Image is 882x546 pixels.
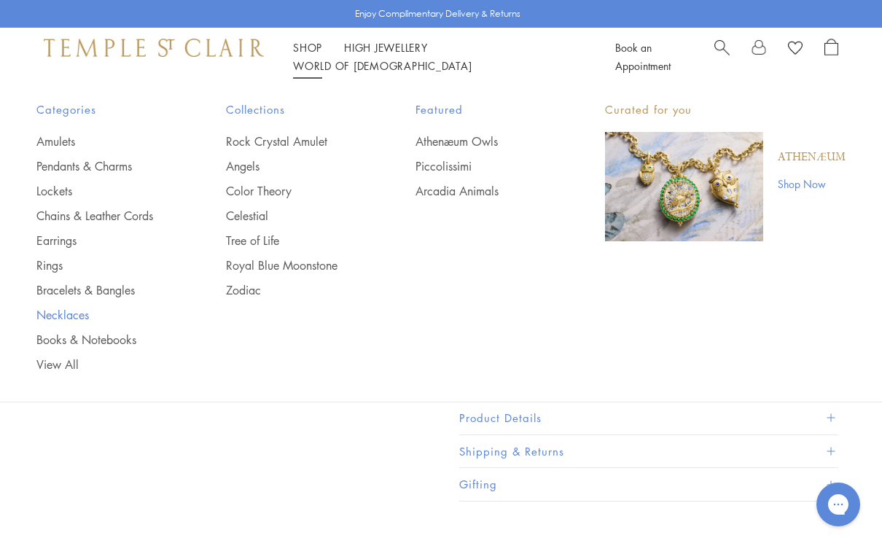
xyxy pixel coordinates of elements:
[36,158,168,174] a: Pendants & Charms
[355,7,520,21] p: Enjoy Complimentary Delivery & Returns
[36,101,168,119] span: Categories
[809,477,867,531] iframe: Gorgias live chat messenger
[415,183,547,199] a: Arcadia Animals
[226,257,357,273] a: Royal Blue Moonstone
[36,233,168,249] a: Earrings
[293,58,472,73] a: World of [DEMOGRAPHIC_DATA]World of [DEMOGRAPHIC_DATA]
[459,402,838,434] button: Product Details
[415,101,547,119] span: Featured
[226,183,357,199] a: Color Theory
[788,39,803,61] a: View Wishlist
[36,307,168,323] a: Necklaces
[714,39,730,75] a: Search
[415,133,547,149] a: Athenæum Owls
[344,40,428,55] a: High JewelleryHigh Jewellery
[605,101,846,119] p: Curated for you
[36,282,168,298] a: Bracelets & Bangles
[226,133,357,149] a: Rock Crystal Amulet
[36,257,168,273] a: Rings
[36,356,168,373] a: View All
[226,208,357,224] a: Celestial
[293,40,322,55] a: ShopShop
[615,40,671,73] a: Book an Appointment
[778,176,846,192] a: Shop Now
[36,183,168,199] a: Lockets
[226,158,357,174] a: Angels
[36,208,168,224] a: Chains & Leather Cords
[226,282,357,298] a: Zodiac
[44,39,264,56] img: Temple St. Clair
[778,149,846,165] a: Athenæum
[226,233,357,249] a: Tree of Life
[459,468,838,501] button: Gifting
[36,133,168,149] a: Amulets
[36,332,168,348] a: Books & Notebooks
[824,39,838,75] a: Open Shopping Bag
[459,435,838,468] button: Shipping & Returns
[226,101,357,119] span: Collections
[293,39,582,75] nav: Main navigation
[415,158,547,174] a: Piccolissimi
